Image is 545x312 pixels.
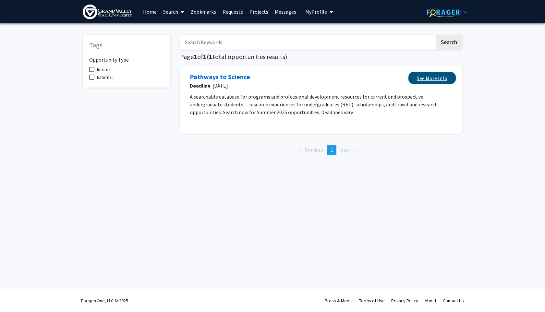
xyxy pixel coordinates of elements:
[194,53,197,61] span: 1
[83,5,132,19] img: Grand Valley State University Logo
[180,53,462,61] h5: Page of ( total opportunities results)
[89,52,164,63] h6: Opportunity Type
[443,298,464,304] a: Contact Us
[331,147,333,153] span: 1
[427,7,467,17] img: ForagerOne Logo
[305,147,324,153] span: Previous
[246,0,272,23] a: Projects
[391,298,418,304] a: Privacy Policy
[180,145,462,155] ul: Pagination
[436,35,462,50] button: Search
[272,0,299,23] a: Messages
[81,289,128,312] div: ForagerOne, LLC © 2025
[190,82,405,90] span: : [DATE]
[140,0,160,23] a: Home
[305,8,327,15] span: My Profile
[190,72,250,82] a: Opens in a new tab
[5,283,28,307] iframe: Chat
[203,53,207,61] span: 1
[219,0,246,23] a: Requests
[97,66,112,73] span: Internal
[190,82,211,89] b: Deadline
[425,298,436,304] a: About
[190,93,453,116] p: A searchable database for programs and professional development resources for current and prospec...
[97,73,113,81] span: External
[359,298,385,304] a: Terms of Use
[209,53,212,61] span: 1
[408,72,456,84] a: Opens in a new tab
[325,298,353,304] a: Press & Media
[180,35,435,50] input: Search Keywords
[187,0,219,23] a: Bookmarks
[160,0,187,23] a: Search
[89,41,164,49] h5: Tags
[340,147,351,153] span: Next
